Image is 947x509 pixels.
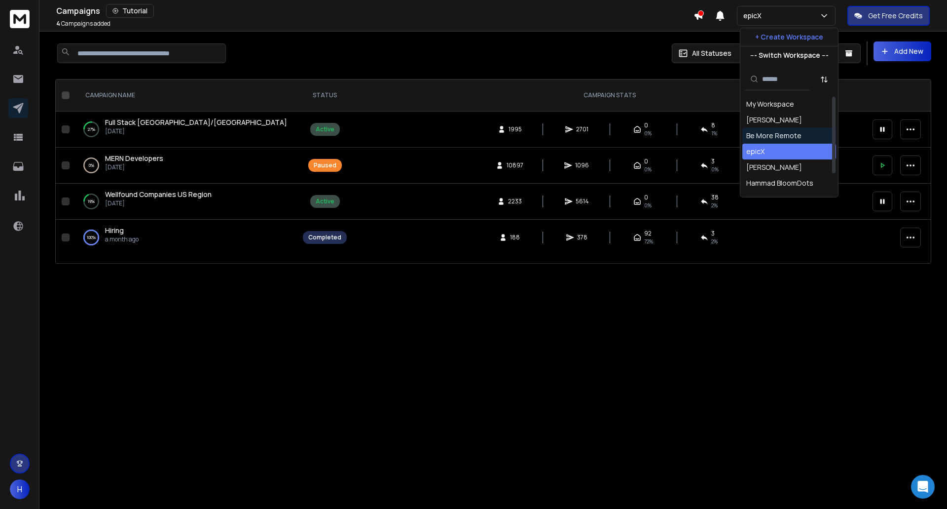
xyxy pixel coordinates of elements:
p: All Statuses [692,48,731,58]
span: 92 [644,230,652,237]
span: 378 [577,234,587,241]
span: 1096 [575,161,589,169]
th: STATUS [297,79,353,112]
p: --- Switch Workspace --- [750,50,829,60]
div: Campaigns [56,4,693,18]
td: 100%Hiringa month ago [73,220,297,256]
div: Paused [314,161,336,169]
span: 0 % [711,165,719,173]
a: MERN Developers [105,154,163,163]
a: Full Stack [GEOGRAPHIC_DATA]/[GEOGRAPHIC_DATA] [105,117,287,127]
span: 2 % [711,201,718,209]
p: a month ago [105,235,139,243]
th: CAMPAIGN NAME [73,79,297,112]
a: Hiring [105,226,124,235]
button: Get Free Credits [847,6,930,26]
div: [PERSON_NAME] [746,194,802,204]
div: Completed [308,234,341,241]
span: 0% [644,201,652,209]
span: 3 [711,230,715,237]
p: + Create Workspace [755,32,823,42]
span: 10897 [507,161,523,169]
p: [DATE] [105,163,163,171]
div: Active [316,197,334,205]
button: H [10,479,30,499]
button: Tutorial [106,4,154,18]
p: 19 % [88,196,95,206]
p: [DATE] [105,199,212,207]
td: 19%Wellfound Companies US Region[DATE] [73,184,297,220]
p: epicX [743,11,765,21]
span: 2 % [711,237,718,245]
span: 8 [711,121,715,129]
button: Sort by Sort A-Z [814,70,834,89]
span: 0 [644,121,648,129]
span: 0% [644,129,652,137]
th: CAMPAIGN STATS [353,79,867,112]
button: Add New [874,41,931,61]
span: 72 % [644,237,653,245]
p: [DATE] [105,127,287,135]
span: 5614 [576,197,589,205]
p: Get Free Credits [868,11,923,21]
div: [PERSON_NAME] [746,115,802,125]
a: Wellfound Companies US Region [105,190,212,199]
span: 4 [56,19,60,28]
div: Active [316,125,334,133]
p: Campaigns added [56,20,110,28]
div: Open Intercom Messenger [911,475,935,499]
span: 0 [644,194,648,201]
div: Be More Remote [746,131,801,141]
span: 2233 [508,197,522,205]
div: epicX [746,147,765,157]
span: 0 [644,157,648,165]
span: 188 [510,234,520,241]
td: 0%MERN Developers[DATE] [73,148,297,184]
span: 1 % [711,129,717,137]
div: [PERSON_NAME] [746,162,802,172]
span: 3 [711,157,715,165]
p: 100 % [87,233,96,242]
p: 27 % [88,124,95,134]
span: 0% [644,165,652,173]
div: My Workspace [746,99,794,109]
p: 0 % [89,160,94,170]
div: Hammad BloomDots [746,178,813,188]
td: 27%Full Stack [GEOGRAPHIC_DATA]/[GEOGRAPHIC_DATA][DATE] [73,112,297,148]
span: 1995 [509,125,522,133]
span: 38 [711,194,719,201]
span: 2701 [576,125,588,133]
button: + Create Workspace [740,28,838,46]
